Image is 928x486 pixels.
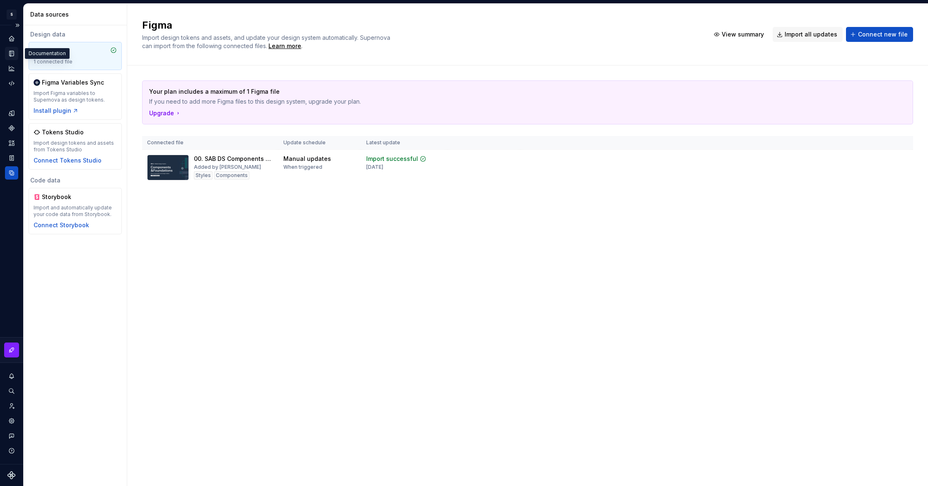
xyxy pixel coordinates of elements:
a: Documentation [5,47,18,60]
a: Settings [5,414,18,428]
button: Connect Storybook [34,221,89,229]
th: Update schedule [278,136,361,150]
a: Storybook stories [5,151,18,165]
div: Figma Variables Sync [42,78,104,87]
button: Upgrade [149,109,181,117]
div: Manual updates [283,155,331,163]
a: Figma1 connected file [29,42,122,70]
button: Search ⌘K [5,384,18,398]
span: Import design tokens and assets, and update your design system automatically. Supernova can impor... [142,34,392,49]
button: Expand sidebar [12,19,23,31]
button: Notifications [5,369,18,383]
a: Components [5,121,18,135]
div: Import and automatically update your code data from Storybook. [34,204,117,218]
p: Your plan includes a maximum of 1 Figma file [149,87,848,96]
div: Design data [29,30,122,39]
div: [DATE] [366,164,383,170]
div: Storybook [42,193,82,201]
div: 00. SAB DS Components and Foundations [194,155,273,163]
div: Added by [PERSON_NAME] [194,164,261,170]
button: Contact support [5,429,18,442]
a: Invite team [5,399,18,413]
a: Data sources [5,166,18,180]
th: Connected file [142,136,278,150]
a: StorybookImport and automatically update your code data from Storybook.Connect Storybook [29,188,122,234]
button: View summary [710,27,769,42]
button: Import all updates [773,27,843,42]
div: When triggered [283,164,322,170]
button: Connect Tokens Studio [34,156,101,165]
a: Analytics [5,62,18,75]
a: Home [5,32,18,45]
a: Learn more [268,42,301,50]
th: Latest update [361,136,447,150]
p: If you need to add more Figma files to this design system, upgrade your plan. [149,97,848,106]
a: Design tokens [5,107,18,120]
div: Import design tokens and assets from Tokens Studio [34,140,117,153]
h2: Figma [142,19,700,32]
a: Code automation [5,77,18,90]
div: S [7,10,17,19]
div: Data sources [30,10,123,19]
a: Tokens StudioImport design tokens and assets from Tokens StudioConnect Tokens Studio [29,123,122,170]
button: Install plugin [34,107,79,115]
a: Figma Variables SyncImport Figma variables to Supernova as design tokens.Install plugin [29,73,122,120]
span: View summary [722,30,764,39]
span: Import all updates [785,30,837,39]
span: . [267,43,302,49]
div: Import Figma variables to Supernova as design tokens. [34,90,117,103]
div: Import successful [366,155,418,163]
svg: Supernova Logo [7,471,16,479]
div: 1 connected file [34,58,117,65]
div: Figma [42,47,82,55]
button: Connect new file [846,27,913,42]
div: Documentation [25,48,70,59]
div: Components [214,171,249,180]
div: Tokens Studio [42,128,84,136]
span: Connect new file [858,30,908,39]
button: S [2,5,22,23]
a: Assets [5,136,18,150]
div: Code data [29,176,122,185]
div: Styles [194,171,213,180]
